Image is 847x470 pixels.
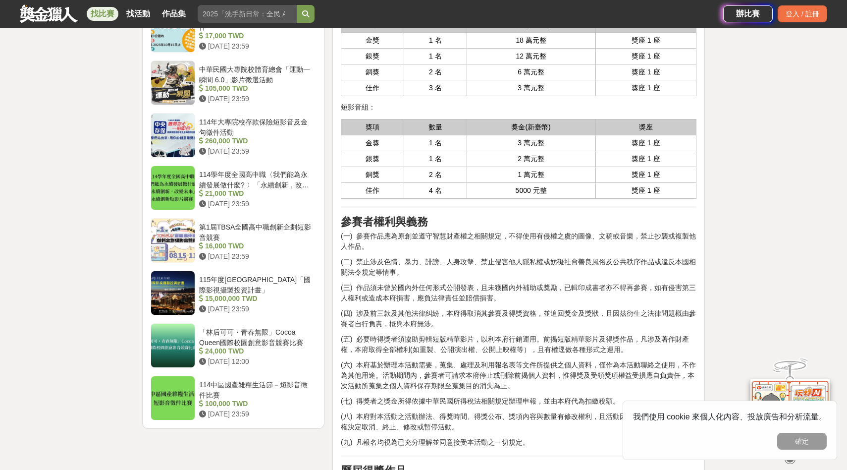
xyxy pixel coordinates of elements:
span: (六) 本府基於辦理本活動需要，蒐集、處理及利用報名表等文件所提供之個人資料，僅作為本活動聯絡之使用，不作為其他用途。活動期間內，參賽者可請求本府停止或刪除前揭個人資料，惟得獎及受領獎項權益受損... [341,361,696,390]
td: 銀獎 [341,48,404,64]
div: [DATE] 23:59 [199,146,312,157]
a: 114年大專院校存款保險短影音及金句徵件活動 260,000 TWD [DATE] 23:59 [151,113,316,158]
td: 2 名 [404,167,467,183]
a: 找活動 [122,7,154,21]
a: 作品集 [158,7,190,21]
a: 114學年度全國高中職〈我們能為永續發展做什麼? 〉「永續創新，改變未來」永續創新短影片競賽 21,000 TWD [DATE] 23:59 [151,166,316,210]
td: 2 名 [404,64,467,80]
div: 16,000 TWD [199,241,312,251]
div: [DATE] 23:59 [199,41,312,52]
a: 第1屆TBSA全國高中職創新企劃短影音競賽 16,000 TWD [DATE] 23:59 [151,218,316,263]
a: 中華民國大專院校體育總會「運動一瞬間 6.0」影片徵選活動 105,000 TWD [DATE] 23:59 [151,60,316,105]
div: [DATE] 23:59 [199,251,312,262]
td: 3 萬元整 [467,135,595,151]
td: 18 萬元整 [467,32,595,48]
div: 114學年度全國高中職〈我們能為永續發展做什麼? 〉「永續創新，改變未來」永續創新短影片競賽 [199,170,312,188]
div: 105,000 TWD [199,83,312,94]
td: 獎座 1 座 [595,32,696,48]
span: 我們使用 cookie 來個人化內容、投放廣告和分析流量。 [633,412,827,421]
div: 260,000 TWD [199,136,312,146]
span: (五) 必要時得獎者須協助剪輯短版精華影片，以利本府行銷運用。前揭短版精華影片及得獎作品，凡涉及著作財產權，本府取得全部權利(如重製、公開演出權、公開上映權等），且有權逕做各種形式之運用。 [341,335,689,353]
td: 獎座 [595,119,696,135]
div: 21,000 TWD [199,188,312,199]
span: (八) 本府對本活動之活動辦法、得獎時間、得獎公布、獎項內容與數量有修改權利，且活動因故無法進行時，本府有權決定取消、終止、修改或暫停活動。 [341,412,696,431]
div: 17,000 TWD [199,31,312,41]
td: 獎座 1 座 [595,167,696,183]
div: 114年大專院校存款保險短影音及金句徵件活動 [199,117,312,136]
a: 「用短影音秀出你的防汛好生活」徵件 17,000 TWD [DATE] 23:59 [151,8,316,53]
td: 銅獎 [341,167,404,183]
td: 1 名 [404,32,467,48]
span: (七) 得獎者之獎金所得依據中華民國所得稅法相關規定辦理申報，並由本府代為扣繳稅額。 [341,397,620,405]
td: 1 名 [404,135,467,151]
span: (九) 凡報名均視為已充分理解並同意接受本活動之一切規定。 [341,438,529,446]
td: 金獎 [341,135,404,151]
td: 4 名 [404,183,467,199]
td: 3 名 [404,80,467,96]
td: 獎座 1 座 [595,48,696,64]
span: (一) 參賽作品應為原創並遵守智慧財產權之相關規定，不得使用有侵權之虞的圖像、文稿或音樂，禁止抄襲或複製他人作品。 [341,232,696,250]
a: 找比賽 [87,7,118,21]
button: 確定 [777,433,827,450]
td: 數量 [404,119,467,135]
td: 佳作 [341,80,404,96]
td: 銀獎 [341,151,404,167]
div: 中華民國大專院校體育總會「運動一瞬間 6.0」影片徵選活動 [199,64,312,83]
td: 5000 元整 [467,183,595,199]
td: 1 名 [404,48,467,64]
span: (二) 禁止涉及色情、暴力、誹謗、人身攻擊、禁止侵害他人隱私權或妨礙社會善良風俗及公共秩序作品或違反本國相關法令規定等情事。 [341,258,696,276]
span: (三) 作品須未曾於國內外任何形式公開發表，且未獲國內外補助或獎勵，已輯印成書者亦不得再參賽，如有侵害第三人權利或造成本府損害，應負法律責任並賠償損害。 [341,284,696,302]
td: 銅獎 [341,64,404,80]
td: 佳作 [341,183,404,199]
td: 獎項 [341,119,404,135]
div: [DATE] 23:59 [199,94,312,104]
td: 獎座 1 座 [595,151,696,167]
img: d2146d9a-e6f6-4337-9592-8cefde37ba6b.png [750,379,830,445]
td: 獎座 1 座 [595,64,696,80]
a: 115年度[GEOGRAPHIC_DATA]「國際影視攝製投資計畫」 15,000,000 TWD [DATE] 23:59 [151,271,316,315]
div: [DATE] 23:59 [199,409,312,419]
td: 6 萬元整 [467,64,595,80]
div: 24,000 TWD [199,346,312,356]
input: 2025「洗手新日常：全民 ALL IN」洗手歌全台徵選 [198,5,297,23]
a: 辦比賽 [723,5,773,22]
td: 獎座 1 座 [595,80,696,96]
div: 登入 / 註冊 [778,5,827,22]
td: 金獎 [341,32,404,48]
div: 114中區國產雜糧生活節－短影音徵件比賽 [199,380,312,399]
strong: 參賽者權利與義務 [341,216,428,228]
td: 1 名 [404,151,467,167]
td: 3 萬元整 [467,80,595,96]
td: 12 萬元整 [467,48,595,64]
td: 獎金(新臺幣) [467,119,595,135]
td: 2 萬元整 [467,151,595,167]
div: [DATE] 12:00 [199,356,312,367]
div: [DATE] 23:59 [199,199,312,209]
span: (四) 涉及前三款及其他法律糾紛，本府得取消其參賽及得獎資格，並追回獎金及獎狀，且因茲衍生之法律問題概由參賽者自行負責，概與本府無涉。 [341,309,696,328]
div: 第1屆TBSA全國高中職創新企劃短影音競賽 [199,222,312,241]
div: 100,000 TWD [199,399,312,409]
td: 獎座 1 座 [595,183,696,199]
td: 獎座 1 座 [595,135,696,151]
a: 「林后可可・青春無限」Cocoa Queen國際校園創意影音競賽比賽 24,000 TWD [DATE] 12:00 [151,323,316,368]
div: 115年度[GEOGRAPHIC_DATA]「國際影視攝製投資計畫」 [199,275,312,294]
a: 114中區國產雜糧生活節－短影音徵件比賽 100,000 TWD [DATE] 23:59 [151,376,316,420]
div: 「林后可可・青春無限」Cocoa Queen國際校園創意影音競賽比賽 [199,327,312,346]
div: 15,000,000 TWD [199,294,312,304]
span: 短影音組： [341,103,375,111]
div: [DATE] 23:59 [199,304,312,314]
td: 1 萬元整 [467,167,595,183]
